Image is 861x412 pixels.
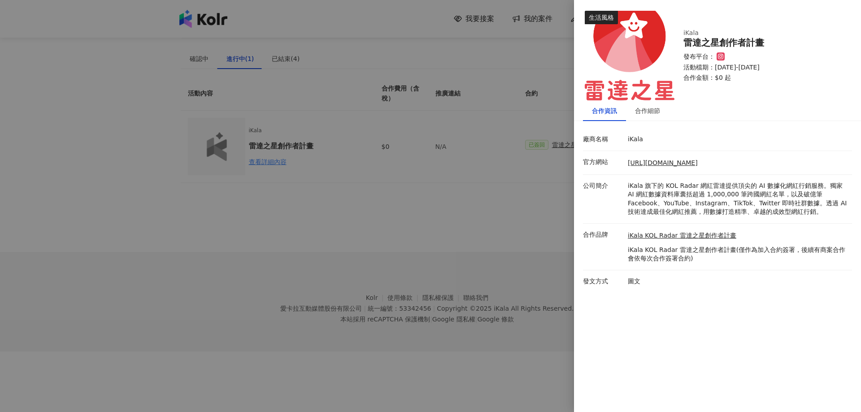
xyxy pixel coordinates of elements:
div: 生活風格 [585,11,618,24]
p: 官方網站 [583,158,623,167]
div: 雷達之星創作者計畫 [683,38,841,48]
p: 合作品牌 [583,230,623,239]
p: iKala [628,135,848,144]
img: iKala KOL Radar 雷達之星創作者計畫 [585,11,674,100]
p: 公司簡介 [583,182,623,191]
p: 合作金額： $0 起 [683,74,841,82]
div: 合作資訊 [592,106,617,116]
a: iKala KOL Radar 雷達之星創作者計畫 [628,231,848,240]
div: iKala [683,29,827,38]
p: 廠商名稱 [583,135,623,144]
p: 活動檔期：[DATE]-[DATE] [683,63,841,72]
div: 合作細節 [635,106,660,116]
a: [URL][DOMAIN_NAME] [628,159,698,166]
p: iKala KOL Radar 雷達之星創作者計畫(僅作為加入合約簽署，後續有商案合作會依每次合作簽署合約) [628,246,848,263]
p: 發布平台： [683,52,715,61]
p: iKala 旗下的 KOL Radar 網紅雷達提供頂尖的 AI 數據化網紅行銷服務。獨家 AI 網紅數據資料庫囊括超過 1,000,000 筆跨國網紅名單，以及破億筆 Facebook、You... [628,182,848,217]
p: 發文方式 [583,277,623,286]
p: 圖文 [628,277,848,286]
